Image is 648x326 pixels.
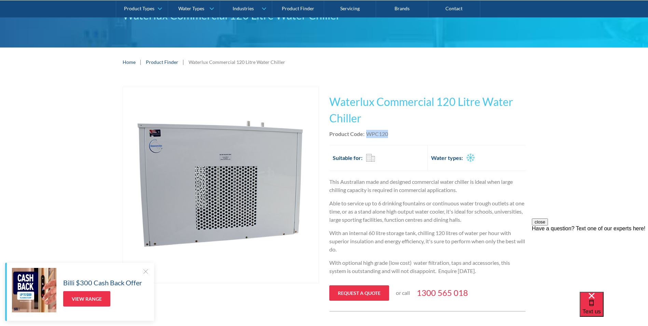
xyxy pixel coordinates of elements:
[417,287,468,299] a: 1300 565 018
[189,58,285,66] div: Waterlux Commercial 120 Litre Water Chiller
[124,5,154,11] div: Product Types
[329,229,526,254] p: With an internal 60 litre storage tank, chilling 120 litres of water per hour with superior insul...
[329,94,526,126] h1: Waterlux Commercial 120 Litre Water Chiller
[532,218,648,300] iframe: podium webchat widget prompt
[431,154,463,162] h2: Water types:
[123,87,319,283] a: open lightbox
[182,58,185,66] div: |
[329,285,389,301] a: Request a quote
[329,199,526,224] p: Able to service up to 6 drinking fountains or continuous water trough outlets at one time, or as ...
[12,268,56,312] img: Billi $300 Cash Back Offer
[146,58,178,66] a: Product Finder
[333,154,362,162] h2: Suitable for:
[63,277,142,288] h5: Billi $300 Cash Back Offer
[178,5,204,11] div: Water Types
[396,289,410,297] p: or call
[329,259,526,275] p: With optional high grade (low cost) water filtration, taps and accessories, this system is outsta...
[233,5,254,11] div: Industries
[329,178,526,194] p: This Australian made and designed commercial water chiller is ideal when large chilling capacity ...
[580,292,648,326] iframe: podium webchat widget bubble
[366,130,388,138] div: WPC120
[139,58,142,66] div: |
[63,291,110,307] a: View Range
[329,131,364,137] strong: Product Code:
[123,87,319,283] img: Waterlux Commercial 120 Litre Water Chiller
[123,58,136,66] a: Home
